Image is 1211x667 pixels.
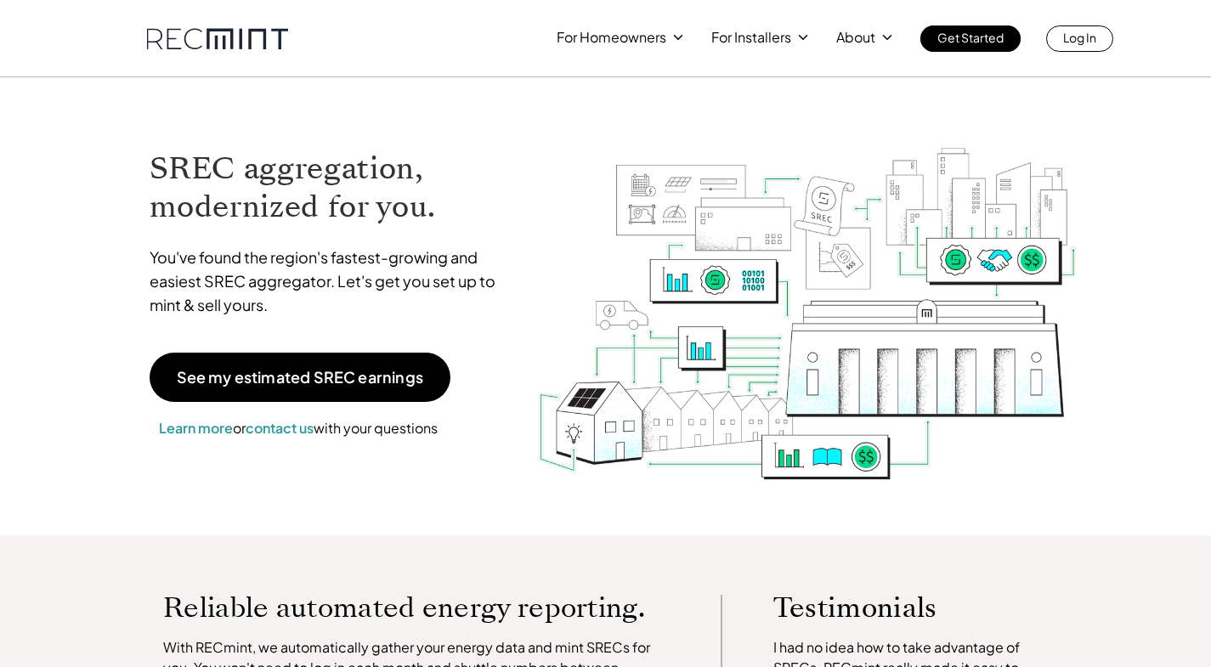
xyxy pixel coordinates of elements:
[711,25,791,49] p: For Installers
[163,595,670,620] p: Reliable automated energy reporting.
[150,150,512,226] h1: SREC aggregation, modernized for you.
[246,419,314,437] a: contact us
[150,353,450,402] a: See my estimated SREC earnings
[536,103,1078,484] img: RECmint value cycle
[150,417,447,439] p: or with your questions
[150,246,512,317] p: You've found the region's fastest-growing and easiest SREC aggregator. Let's get you set up to mi...
[177,370,423,385] p: See my estimated SREC earnings
[920,25,1021,52] a: Get Started
[937,25,1004,49] p: Get Started
[159,419,233,437] a: Learn more
[773,595,1027,620] p: Testimonials
[1046,25,1113,52] a: Log In
[1063,25,1096,49] p: Log In
[836,25,875,49] p: About
[557,25,666,49] p: For Homeowners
